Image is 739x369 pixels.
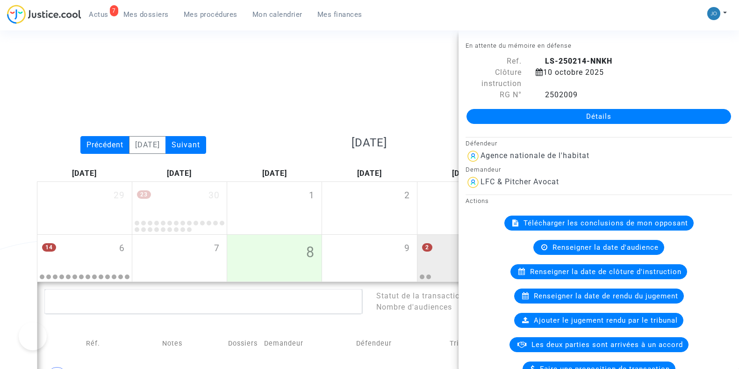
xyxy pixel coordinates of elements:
div: Précédent [80,136,129,154]
td: Défendeur [353,324,446,364]
div: mardi octobre 7 [132,235,227,282]
small: Défendeur [466,140,497,147]
span: 8 [306,242,315,263]
iframe: Help Scout Beacon - Open [19,322,47,350]
span: Renseigner la date de rendu du jugement [534,292,678,300]
span: Mes dossiers [123,10,169,19]
div: [DATE] [37,166,132,181]
div: lundi septembre 29 [37,182,132,234]
td: Dossiers [225,324,261,364]
div: LFC & Pitcher Avocat [481,177,559,186]
img: icon-user.svg [466,149,481,164]
a: Détails [466,109,731,124]
span: 9 [404,242,410,255]
a: Mes procédures [176,7,245,22]
span: 6 [119,242,125,255]
div: [DATE] [129,136,166,154]
span: 2 [422,243,432,252]
div: jeudi octobre 2 [322,182,416,234]
span: 29 [114,189,125,203]
div: 10 octobre 2025 [529,67,716,89]
div: [DATE] [132,166,227,181]
h3: [DATE] [263,136,475,150]
span: 1 [309,189,315,203]
span: 30 [208,189,220,203]
span: Ajouter le jugement rendu par le tribunal [534,316,678,325]
div: 7 [110,5,118,16]
td: Réf. [83,324,159,364]
div: vendredi octobre 3 [417,182,512,234]
small: Actions [466,197,489,204]
div: jeudi octobre 9 [322,235,416,282]
div: mardi septembre 30, 23 events, click to expand [132,182,227,218]
span: Statut de la transaction [376,291,465,300]
div: RG N° [459,89,529,101]
a: Mon calendrier [245,7,310,22]
div: Clôture instruction [459,67,529,89]
span: Les deux parties sont arrivées à un accord [531,340,683,349]
span: 2502009 [536,90,578,99]
a: 7Actus [81,7,116,22]
span: 14 [42,243,56,252]
img: icon-user.svg [466,175,481,190]
div: vendredi octobre 10, 2 events, click to expand [417,235,512,271]
span: Renseigner la date d'audience [552,243,659,252]
div: [DATE] [417,166,512,181]
img: jc-logo.svg [7,5,81,24]
div: [DATE] [322,166,417,181]
td: Tribunal [446,324,538,364]
td: Notes [159,324,225,364]
small: Demandeur [466,166,501,173]
span: 23 [137,190,151,199]
span: Mes procédures [184,10,237,19]
span: 7 [214,242,220,255]
div: Ref. [459,56,529,67]
span: Nombre d'audiences [376,303,452,311]
span: Mon calendrier [252,10,302,19]
span: Renseigner la date de clôture d'instruction [530,268,682,276]
span: Télécharger les conclusions de mon opposant [524,219,688,227]
div: [DATE] [227,166,322,181]
div: Suivant [165,136,206,154]
a: Mes dossiers [116,7,176,22]
div: Agence nationale de l'habitat [481,151,589,160]
td: Demandeur [261,324,353,364]
small: En attente du mémoire en défense [466,42,572,49]
a: Mes finances [310,7,370,22]
b: LS-250214-NNKH [545,57,612,65]
span: 2 [404,189,410,203]
img: 45a793c8596a0d21866ab9c5374b5e4b [707,7,720,20]
span: Actus [89,10,108,19]
span: Mes finances [317,10,362,19]
div: mercredi octobre 1 [227,182,322,234]
div: lundi octobre 6, 14 events, click to expand [37,235,132,271]
div: mercredi octobre 8 [227,235,322,282]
